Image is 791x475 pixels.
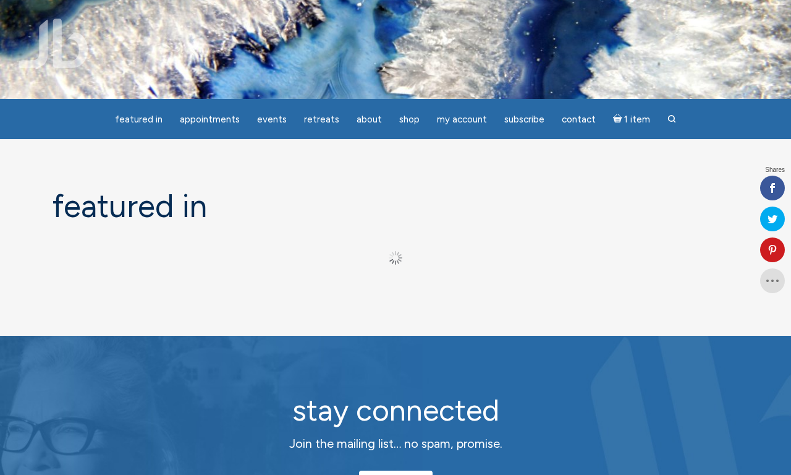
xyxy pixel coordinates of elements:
span: 1 item [624,115,650,124]
img: Jamie Butler. The Everyday Medium [19,19,88,68]
button: Load More [362,245,430,271]
a: Cart1 item [606,106,658,132]
span: Contact [562,114,596,125]
a: Shop [392,108,427,132]
span: Shares [765,167,785,173]
a: My Account [429,108,494,132]
h1: featured in [53,189,738,224]
span: Shop [399,114,420,125]
a: Appointments [172,108,247,132]
span: featured in [115,114,163,125]
span: Events [257,114,287,125]
span: About [357,114,382,125]
a: Contact [554,108,603,132]
i: Cart [613,114,625,125]
h2: stay connected [176,394,615,427]
a: Subscribe [497,108,552,132]
a: Retreats [297,108,347,132]
a: Events [250,108,294,132]
p: Join the mailing list… no spam, promise. [176,434,615,453]
span: Subscribe [504,114,544,125]
span: Retreats [304,114,339,125]
a: featured in [108,108,170,132]
a: About [349,108,389,132]
span: Appointments [180,114,240,125]
span: My Account [437,114,487,125]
